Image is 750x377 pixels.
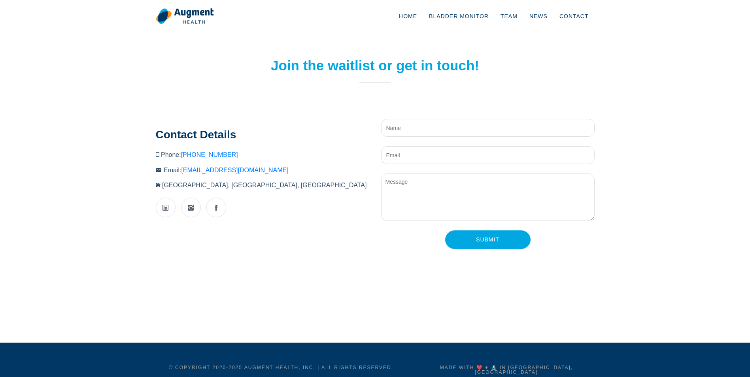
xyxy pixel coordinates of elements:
a: [PHONE_NUMBER] [181,151,238,158]
input: Name [381,119,595,137]
h3: Contact Details [156,128,369,141]
span: [GEOGRAPHIC_DATA], [GEOGRAPHIC_DATA], [GEOGRAPHIC_DATA] [162,182,366,188]
a: News [523,3,554,29]
a: [EMAIL_ADDRESS][DOMAIN_NAME] [181,167,288,173]
img: logo [156,8,214,25]
input: Email [381,146,595,164]
span: Email: [164,167,289,173]
a: Contact [554,3,595,29]
a: Bladder Monitor [423,3,495,29]
a: Home [393,3,423,29]
input: Submit [445,230,531,249]
h5: Made with ❤️ + 🔬 in [GEOGRAPHIC_DATA], [GEOGRAPHIC_DATA] [419,365,595,375]
h2: Join the waitlist or get in touch! [268,57,482,74]
h5: © Copyright 2020- 2025 Augment Health, Inc. | All rights reserved. [156,365,407,370]
span: Phone: [161,151,238,158]
a: Team [495,3,523,29]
